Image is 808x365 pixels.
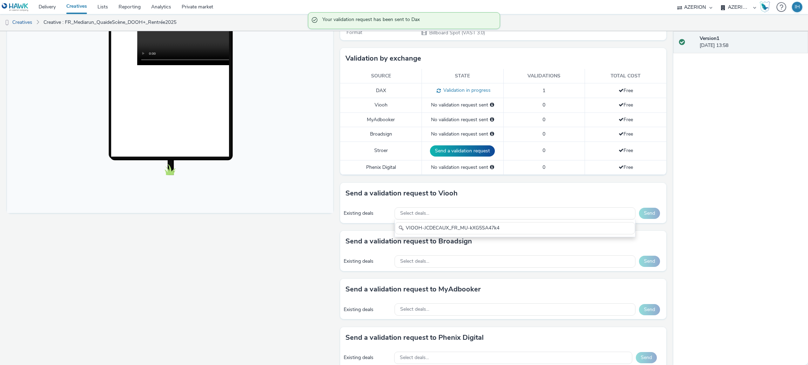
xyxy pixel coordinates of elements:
[490,131,494,138] div: Please select a deal below and click on Send to send a validation request to Broadsign.
[340,142,422,160] td: Stroer
[425,102,500,109] div: No validation request sent
[760,1,770,13] img: Hawk Academy
[345,53,421,64] h3: Validation by exchange
[430,145,495,157] button: Send a validation request
[340,112,422,127] td: MyAdbooker
[639,208,660,219] button: Send
[340,98,422,112] td: Viooh
[344,210,391,217] div: Existing deals
[490,102,494,109] div: Please select a deal below and click on Send to send a validation request to Viooh.
[345,188,458,199] h3: Send a validation request to Viooh
[619,164,633,171] span: Free
[543,131,545,137] span: 0
[425,116,500,123] div: No validation request sent
[543,116,545,123] span: 0
[345,332,484,343] h3: Send a validation request to Phenix Digital
[345,236,472,247] h3: Send a validation request to Broadsign
[619,87,633,94] span: Free
[490,164,494,171] div: Please select a deal below and click on Send to send a validation request to Phenix Digital.
[543,164,545,171] span: 0
[400,307,429,312] span: Select deals...
[700,35,719,42] strong: Version 1
[543,102,545,108] span: 0
[503,69,585,83] th: Validations
[441,87,491,94] span: Validation in progress
[344,258,391,265] div: Existing deals
[619,131,633,137] span: Free
[4,19,11,26] img: dooh
[422,69,504,83] th: State
[395,222,635,234] input: Search......
[340,127,422,142] td: Broadsign
[425,164,500,171] div: No validation request sent
[619,147,633,154] span: Free
[760,1,773,13] a: Hawk Academy
[425,131,500,138] div: No validation request sent
[345,284,481,295] h3: Send a validation request to MyAdbooker
[619,102,633,108] span: Free
[639,256,660,267] button: Send
[322,16,493,25] span: Your validation request has been sent to Dax
[400,259,429,264] span: Select deals...
[636,352,657,363] button: Send
[543,147,545,154] span: 0
[40,14,180,31] a: Creative : FR_Mediarun_QuaideScène_DOOH+_Rentrée2025
[340,160,422,174] td: Phenix Digital
[2,3,29,12] img: undefined Logo
[344,354,391,361] div: Existing deals
[795,2,800,12] div: IH
[400,211,429,216] span: Select deals...
[490,116,494,123] div: Please select a deal below and click on Send to send a validation request to MyAdbooker.
[340,69,422,83] th: Source
[344,306,391,313] div: Existing deals
[619,116,633,123] span: Free
[585,69,667,83] th: Total cost
[700,35,802,49] div: [DATE] 13:58
[400,355,429,361] span: Select deals...
[543,87,545,94] span: 1
[639,304,660,315] button: Send
[340,83,422,98] td: DAX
